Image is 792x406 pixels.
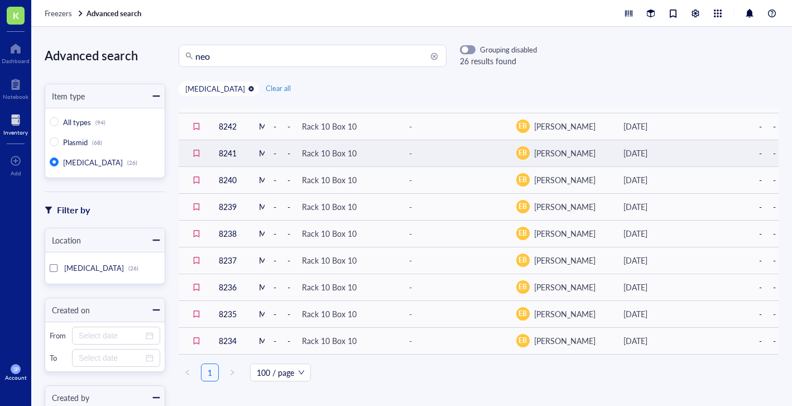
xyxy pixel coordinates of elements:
[128,265,138,271] div: (26)
[3,93,28,100] div: Notebook
[480,45,537,55] div: Grouping disabled
[764,193,779,220] td: -
[250,300,265,327] td: MLL AF9 Neo BM 30M [DATE]
[764,220,779,247] td: -
[250,220,265,247] td: MLL AF9 Neo BM 30M [DATE]
[722,247,736,274] td: {}
[265,247,279,274] td: -
[623,308,713,320] div: [DATE]
[63,137,88,147] span: Plasmid
[764,300,779,327] td: -
[764,140,779,166] td: -
[45,45,165,66] div: Advanced search
[127,159,137,166] div: (26)
[736,274,750,300] td: Sun Mi Park
[764,274,779,300] td: -
[13,366,18,372] span: SP
[2,40,30,64] a: Dashboard
[623,147,713,159] div: [DATE]
[87,8,143,18] a: Advanced search
[623,227,713,240] div: [DATE]
[302,120,357,132] div: Rack 10 Box 10
[250,247,265,274] td: MLL AF9 Neo BM 30M [DATE]
[13,8,19,22] span: K
[736,247,750,274] td: Sun Mi Park
[534,201,596,212] span: [PERSON_NAME]
[519,175,527,185] span: EB
[279,247,293,274] td: -
[750,193,765,220] td: -
[750,140,765,166] td: -
[201,364,219,381] li: 1
[722,300,736,327] td: {}
[534,308,596,319] span: [PERSON_NAME]
[409,200,498,213] div: -
[279,220,293,247] td: -
[250,140,265,166] td: MLL AF9 Neo SPL 30M [DATE]
[210,113,250,140] td: 8242
[45,304,90,316] div: Created on
[722,220,736,247] td: {}
[64,262,124,273] span: [MEDICAL_DATA]
[279,140,293,166] td: -
[210,193,250,220] td: 8239
[250,364,311,381] div: Page Size
[460,55,537,67] div: 26 results found
[722,327,736,354] td: {}
[750,220,765,247] td: -
[519,255,527,265] span: EB
[279,327,293,354] td: -
[210,140,250,166] td: 8241
[302,200,357,213] div: Rack 10 Box 10
[263,82,293,95] button: Clear all
[623,174,713,186] div: [DATE]
[736,220,750,247] td: Sun Mi Park
[63,157,123,168] span: [MEDICAL_DATA]
[519,121,527,131] span: EB
[534,281,596,293] span: [PERSON_NAME]
[45,90,85,102] div: Item type
[210,247,250,274] td: 8237
[623,200,713,213] div: [DATE]
[79,352,143,364] input: Select date
[722,113,736,140] td: {}
[5,374,27,381] div: Account
[179,364,196,381] button: left
[302,335,357,347] div: Rack 10 Box 10
[201,364,218,381] a: 1
[266,83,291,93] span: Clear all
[265,327,279,354] td: -
[210,220,250,247] td: 8238
[11,170,21,176] div: Add
[279,113,293,140] td: -
[409,335,498,347] div: -
[3,129,28,136] div: Inventory
[722,166,736,193] td: {}
[57,203,90,217] div: Filter by
[265,113,279,140] td: -
[185,84,245,94] div: [MEDICAL_DATA]
[736,300,750,327] td: Sun Mi Park
[736,193,750,220] td: Sun Mi Park
[45,234,81,246] div: Location
[519,228,527,238] span: EB
[534,335,596,346] span: [PERSON_NAME]
[95,119,105,126] div: (94)
[519,309,527,319] span: EB
[534,255,596,266] span: [PERSON_NAME]
[223,364,241,381] li: Next Page
[250,274,265,300] td: MLL AF9 Neo BM 30M [DATE]
[534,228,596,239] span: [PERSON_NAME]
[302,308,357,320] div: Rack 10 Box 10
[750,247,765,274] td: -
[45,8,72,18] span: Freezers
[279,193,293,220] td: -
[519,336,527,346] span: EB
[722,274,736,300] td: {}
[184,369,191,376] span: left
[265,300,279,327] td: -
[736,140,750,166] td: Sun Mi Park
[250,193,265,220] td: MLL AF9 Neo SPL 30M [DATE]
[223,364,241,381] button: right
[534,174,596,185] span: [PERSON_NAME]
